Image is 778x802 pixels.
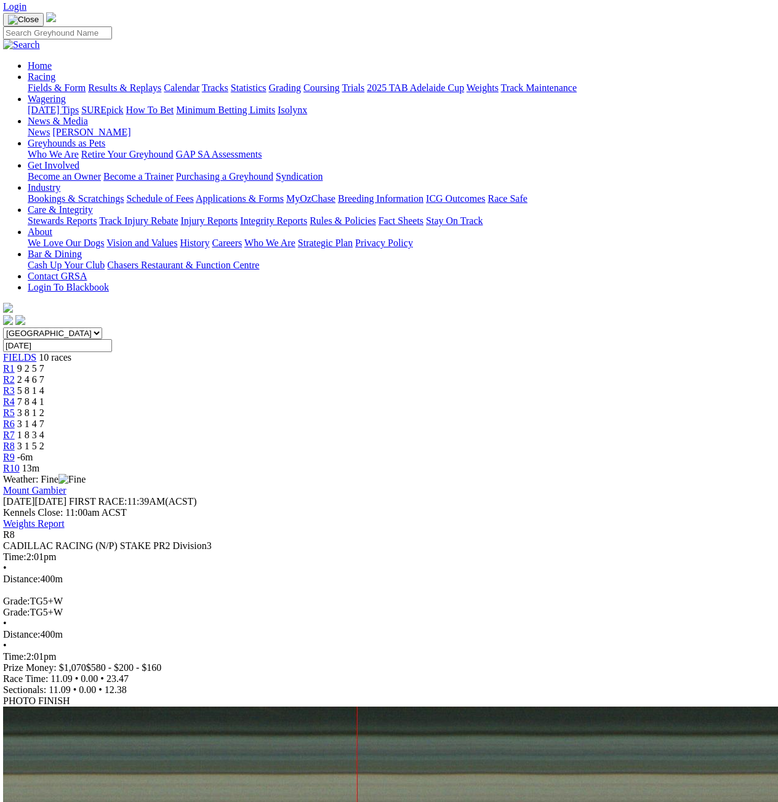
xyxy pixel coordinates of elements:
a: R7 [3,430,15,440]
a: Track Injury Rebate [99,215,178,226]
a: Purchasing a Greyhound [176,171,273,182]
a: Become a Trainer [103,171,174,182]
span: 11:39AM(ACST) [69,496,197,507]
img: logo-grsa-white.png [46,12,56,22]
a: Weights Report [3,518,65,529]
div: Get Involved [28,171,771,182]
span: 23.47 [106,673,129,684]
a: R6 [3,419,15,429]
span: Distance: [3,574,40,584]
span: Distance: [3,629,40,640]
span: 7 8 4 1 [17,396,44,407]
span: • [3,563,7,573]
a: R1 [3,363,15,374]
a: [DATE] Tips [28,105,79,115]
img: facebook.svg [3,315,13,325]
span: 1 8 3 4 [17,430,44,440]
a: GAP SA Assessments [176,149,262,159]
div: Greyhounds as Pets [28,149,771,160]
a: Rules & Policies [310,215,376,226]
a: R4 [3,396,15,407]
a: MyOzChase [286,193,335,204]
a: News & Media [28,116,88,126]
a: News [28,127,50,137]
a: Chasers Restaurant & Function Centre [107,260,259,270]
a: Syndication [276,171,323,182]
span: 11.09 [49,684,70,695]
span: 3 8 1 2 [17,407,44,418]
a: SUREpick [81,105,123,115]
a: History [180,238,209,248]
button: Toggle navigation [3,13,44,26]
span: -6m [17,452,33,462]
span: 3 1 5 2 [17,441,44,451]
a: Become an Owner [28,171,101,182]
img: Fine [58,474,86,485]
a: Home [28,60,52,71]
span: FIRST RACE: [69,496,127,507]
span: 0.00 [79,684,96,695]
a: Wagering [28,94,66,104]
a: Minimum Betting Limits [176,105,275,115]
img: twitter.svg [15,315,25,325]
span: 10 races [39,352,71,363]
a: Greyhounds as Pets [28,138,105,148]
a: Statistics [231,82,267,93]
a: Integrity Reports [240,215,307,226]
span: • [75,673,79,684]
a: Calendar [164,82,199,93]
a: Bar & Dining [28,249,82,259]
span: 13m [22,463,39,473]
div: Prize Money: $1,070 [3,662,771,673]
span: Weather: Fine [3,474,86,484]
span: • [98,684,102,695]
a: Stewards Reports [28,215,97,226]
img: Search [3,39,40,50]
a: Cash Up Your Club [28,260,105,270]
span: Grade: [3,607,30,617]
a: Login To Blackbook [28,282,109,292]
span: • [3,640,7,651]
span: 3 1 4 7 [17,419,44,429]
span: • [100,673,104,684]
a: Track Maintenance [501,82,577,93]
div: 400m [3,629,771,640]
a: FIELDS [3,352,36,363]
a: Trials [342,82,364,93]
a: R9 [3,452,15,462]
div: 2:01pm [3,551,771,563]
div: Kennels Close: 11:00am ACST [3,507,771,518]
a: R2 [3,374,15,385]
input: Select date [3,339,112,352]
span: R3 [3,385,15,396]
a: Vision and Values [106,238,177,248]
a: R5 [3,407,15,418]
a: Racing [28,71,55,82]
span: 11.09 [50,673,72,684]
div: 2:01pm [3,651,771,662]
a: Injury Reports [180,215,238,226]
a: Schedule of Fees [126,193,193,204]
a: Breeding Information [338,193,423,204]
div: Industry [28,193,771,204]
div: Bar & Dining [28,260,771,271]
a: R8 [3,441,15,451]
a: 2025 TAB Adelaide Cup [367,82,464,93]
a: ICG Outcomes [426,193,485,204]
span: Grade: [3,596,30,606]
div: News & Media [28,127,771,138]
a: Race Safe [487,193,527,204]
span: Time: [3,551,26,562]
a: Weights [467,82,499,93]
span: [DATE] [3,496,66,507]
a: How To Bet [126,105,174,115]
div: Racing [28,82,771,94]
